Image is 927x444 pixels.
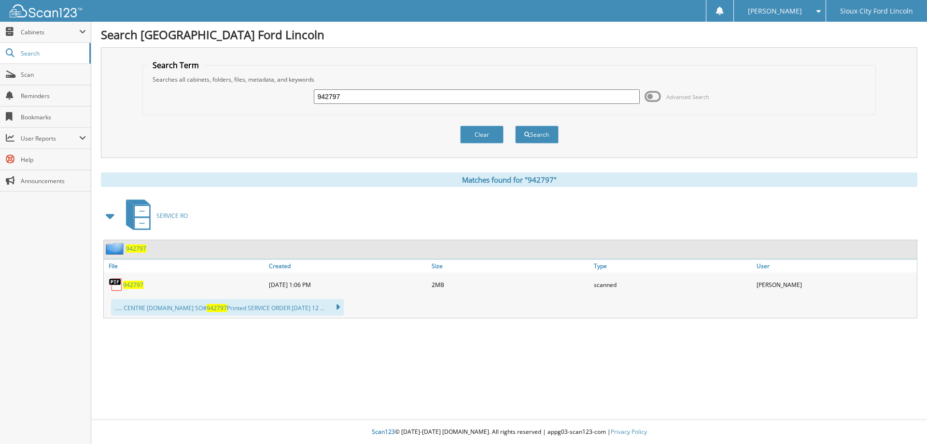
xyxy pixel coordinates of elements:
[21,113,86,121] span: Bookmarks
[429,259,592,272] a: Size
[10,4,82,17] img: scan123-logo-white.svg
[21,71,86,79] span: Scan
[126,244,146,253] a: 942797
[666,93,709,100] span: Advanced Search
[101,27,917,43] h1: Search [GEOGRAPHIC_DATA] Ford Lincoln
[148,60,204,71] legend: Search Term
[267,259,429,272] a: Created
[123,281,143,289] a: 942797
[156,212,188,220] span: SERVICE RO
[754,275,917,294] div: [PERSON_NAME]
[148,75,871,84] div: Searches all cabinets, folders, files, metadata, and keywords
[21,92,86,100] span: Reminders
[591,259,754,272] a: Type
[104,259,267,272] a: File
[372,428,395,436] span: Scan123
[611,428,647,436] a: Privacy Policy
[460,126,504,143] button: Clear
[21,134,79,143] span: User Reports
[21,156,86,164] span: Help
[207,304,227,312] span: 942797
[840,8,913,14] span: Sioux City Ford Lincoln
[515,126,559,143] button: Search
[109,277,123,292] img: PDF.png
[106,243,126,255] img: folder2.png
[111,299,344,315] div: ..... CENTRE [DOMAIN_NAME] SO# Printed SERVICE ORDER [DATE] 12 ...
[267,275,429,294] div: [DATE] 1:06 PM
[591,275,754,294] div: scanned
[748,8,802,14] span: [PERSON_NAME]
[101,172,917,187] div: Matches found for "942797"
[879,398,927,444] iframe: Chat Widget
[21,177,86,185] span: Announcements
[21,49,84,57] span: Search
[21,28,79,36] span: Cabinets
[91,420,927,444] div: © [DATE]-[DATE] [DOMAIN_NAME]. All rights reserved | appg03-scan123-com |
[754,259,917,272] a: User
[429,275,592,294] div: 2MB
[120,197,188,235] a: SERVICE RO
